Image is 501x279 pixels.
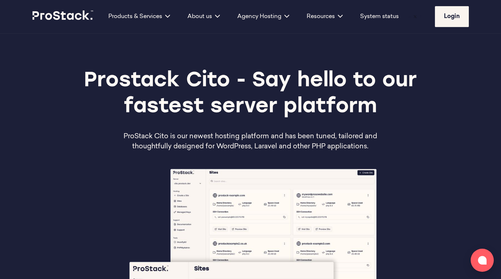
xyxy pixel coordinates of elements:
[76,68,425,120] h1: Prostack Cito - Say hello to our fastest server platform
[444,14,460,19] span: Login
[229,12,298,21] div: Agency Hosting
[179,12,229,21] div: About us
[120,132,381,152] p: ProStack Cito is our newest hosting platform and has been tuned, tailored and thoughtfully design...
[471,249,494,272] button: Open chat window
[298,12,351,21] div: Resources
[435,6,469,27] a: Login
[100,12,179,21] div: Products & Services
[33,10,94,23] a: Prostack logo
[360,12,399,21] a: System status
